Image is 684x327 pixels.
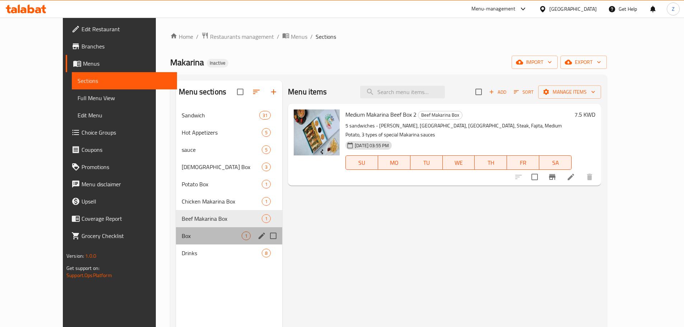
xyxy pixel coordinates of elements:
span: Select section [471,84,486,99]
div: Iftar Box [182,163,262,171]
a: Promotions [66,158,177,176]
span: 5 [262,129,270,136]
div: Hot Appetizers5 [176,124,282,141]
nav: Menu sections [176,104,282,265]
span: Chicken Makarina Box [182,197,262,206]
a: Full Menu View [72,89,177,107]
div: Box1edit [176,227,282,244]
button: MO [378,155,410,170]
span: Select all sections [233,84,248,99]
button: Add [486,87,509,98]
h6: 7.5 KWD [574,109,595,120]
span: 8 [262,250,270,257]
span: Drinks [182,249,262,257]
span: Version: [66,251,84,261]
div: Sandwich31 [176,107,282,124]
span: Select to update [527,169,542,184]
div: items [262,145,271,154]
a: Menus [66,55,177,72]
span: 5 [262,146,270,153]
span: Sort sections [248,83,265,101]
a: Home [170,32,193,41]
a: Grocery Checklist [66,227,177,244]
button: SA [539,155,572,170]
span: 1.0.0 [85,251,96,261]
span: MO [381,158,408,168]
span: Add [488,88,507,96]
span: Grocery Checklist [82,232,171,240]
a: Choice Groups [66,124,177,141]
button: delete [581,168,598,186]
div: items [262,197,271,206]
span: TU [413,158,440,168]
span: Sort [514,88,534,96]
button: SU [345,155,378,170]
div: items [262,214,271,223]
div: items [262,249,271,257]
span: Manage items [544,88,595,97]
span: WE [446,158,472,168]
span: Potato Box [182,180,262,188]
span: Hot Appetizers [182,128,262,137]
span: Beef Makarina Box [182,214,262,223]
span: 1 [242,233,250,239]
button: export [560,56,607,69]
span: [DEMOGRAPHIC_DATA] Box [182,163,262,171]
li: / [310,32,313,41]
span: SU [349,158,375,168]
button: TH [475,155,507,170]
a: Edit Menu [72,107,177,124]
li: / [277,32,279,41]
span: Promotions [82,163,171,171]
div: Beef Makarina Box [418,111,462,120]
span: Box [182,232,242,240]
p: 5 sandwiches - [PERSON_NAME], [GEOGRAPHIC_DATA], [GEOGRAPHIC_DATA], Steak, Fajita, Medium Potato,... [345,121,572,139]
h2: Menu items [288,87,327,97]
span: Edit Restaurant [82,25,171,33]
span: Menus [83,59,171,68]
div: [GEOGRAPHIC_DATA] [549,5,597,13]
div: Menu-management [471,5,516,13]
a: Edit menu item [567,173,575,181]
a: Coverage Report [66,210,177,227]
span: Menu disclaimer [82,180,171,188]
span: Restaurants management [210,32,274,41]
span: TH [478,158,504,168]
span: Coupons [82,145,171,154]
button: Branch-specific-item [544,168,561,186]
div: Inactive [207,59,228,67]
div: Chicken Makarina Box1 [176,193,282,210]
span: Z [672,5,675,13]
span: Sort items [509,87,538,98]
li: / [196,32,199,41]
h2: Menu sections [179,87,226,97]
a: Support.OpsPlatform [66,271,112,280]
a: Edit Restaurant [66,20,177,38]
button: TU [410,155,443,170]
button: WE [443,155,475,170]
span: Add item [486,87,509,98]
span: export [566,58,601,67]
button: FR [507,155,539,170]
span: FR [510,158,536,168]
div: sauce5 [176,141,282,158]
span: Inactive [207,60,228,66]
div: Drinks8 [176,244,282,262]
div: items [242,232,251,240]
span: Full Menu View [78,94,171,102]
span: Branches [82,42,171,51]
span: Sections [316,32,336,41]
button: Sort [512,87,535,98]
span: Sections [78,76,171,85]
button: edit [256,230,267,241]
span: import [517,58,552,67]
span: 31 [260,112,270,119]
span: SA [542,158,569,168]
span: Beef Makarina Box [418,111,462,119]
button: Add section [265,83,282,101]
span: 1 [262,181,270,188]
span: sauce [182,145,262,154]
span: 1 [262,215,270,222]
span: Medium Makarina Beef Box 2 [345,109,417,120]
